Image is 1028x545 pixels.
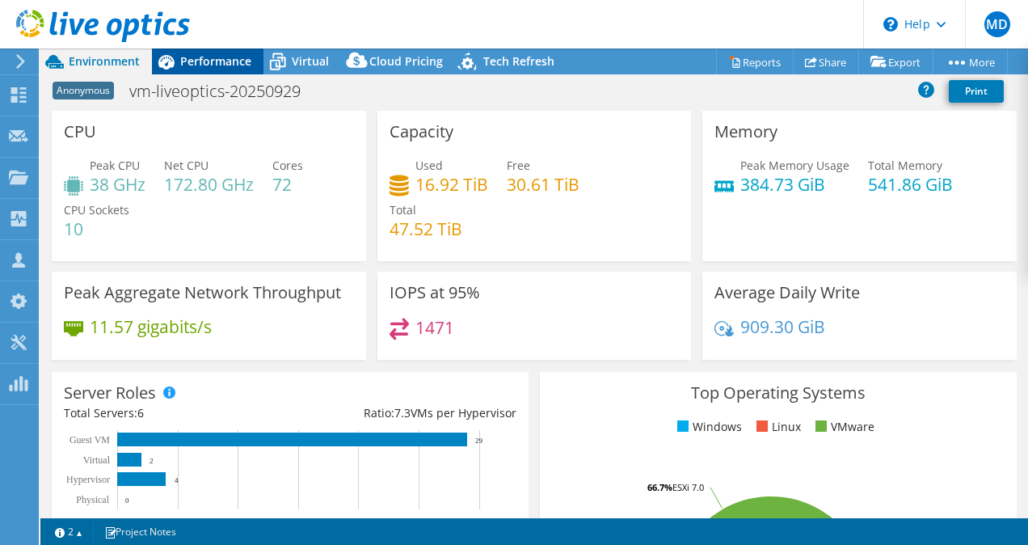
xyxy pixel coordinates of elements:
[483,53,554,69] span: Tech Refresh
[714,123,777,141] h3: Memory
[272,158,303,173] span: Cores
[752,418,801,436] li: Linux
[69,53,140,69] span: Environment
[415,158,443,173] span: Used
[64,202,129,218] span: CPU Sockets
[811,418,874,436] li: VMware
[90,318,212,336] h4: 11.57 gigabits/s
[793,49,859,74] a: Share
[415,175,488,193] h4: 16.92 TiB
[868,175,953,193] h4: 541.86 GiB
[150,457,154,465] text: 2
[740,318,825,336] h4: 909.30 GiB
[415,319,454,336] h4: 1471
[858,49,933,74] a: Export
[125,496,129,505] text: 0
[90,175,145,193] h4: 38 GHz
[44,522,94,542] a: 2
[507,158,530,173] span: Free
[740,158,849,173] span: Peak Memory Usage
[883,17,898,32] svg: \n
[552,384,1005,402] h3: Top Operating Systems
[164,158,209,173] span: Net CPU
[714,284,860,302] h3: Average Daily Write
[64,123,96,141] h3: CPU
[76,494,109,505] text: Physical
[90,158,140,173] span: Peak CPU
[949,80,1004,103] a: Print
[868,158,942,173] span: Total Memory
[390,284,480,302] h3: IOPS at 95%
[70,434,110,446] text: Guest VM
[180,53,251,69] span: Performance
[272,175,303,193] h4: 72
[716,49,794,74] a: Reports
[83,454,111,466] text: Virtual
[175,476,179,484] text: 4
[507,175,579,193] h4: 30.61 TiB
[673,418,742,436] li: Windows
[390,123,453,141] h3: Capacity
[740,175,849,193] h4: 384.73 GiB
[64,404,290,422] div: Total Servers:
[292,53,329,69] span: Virtual
[369,53,443,69] span: Cloud Pricing
[290,404,516,422] div: Ratio: VMs per Hypervisor
[53,82,114,99] span: Anonymous
[672,481,704,493] tspan: ESXi 7.0
[137,405,144,420] span: 6
[93,522,187,542] a: Project Notes
[394,405,411,420] span: 7.3
[64,284,341,302] h3: Peak Aggregate Network Throughput
[475,437,483,445] text: 29
[933,49,1008,74] a: More
[122,82,326,100] h1: vm-liveoptics-20250929
[64,220,129,238] h4: 10
[64,384,156,402] h3: Server Roles
[647,481,672,493] tspan: 66.7%
[66,474,110,485] text: Hypervisor
[164,175,254,193] h4: 172.80 GHz
[390,202,416,218] span: Total
[984,11,1010,37] span: MD
[390,220,462,238] h4: 47.52 TiB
